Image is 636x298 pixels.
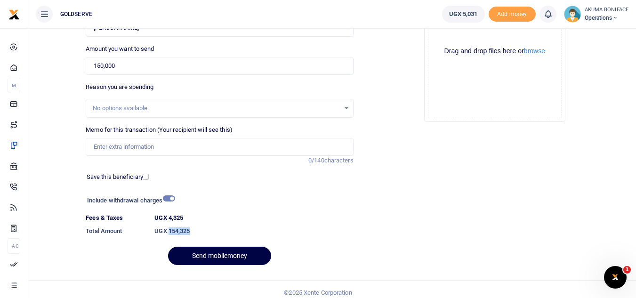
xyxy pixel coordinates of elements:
input: UGX [86,57,353,75]
h6: UGX 154,325 [154,227,353,235]
label: Reason you are spending [86,82,153,92]
li: Wallet ballance [438,6,489,23]
li: M [8,78,20,93]
li: Ac [8,238,20,254]
iframe: Intercom live chat [604,266,627,289]
span: Add money [489,7,536,22]
img: profile-user [564,6,581,23]
small: AKUMA BONIFACE [585,6,628,14]
a: logo-small logo-large logo-large [8,10,20,17]
label: Amount you want to send [86,44,154,54]
span: 1 [623,266,631,274]
label: Save this beneficiary [87,172,143,182]
li: Toup your wallet [489,7,536,22]
span: characters [324,157,354,164]
a: profile-user AKUMA BONIFACE Operations [564,6,628,23]
a: UGX 5,031 [442,6,485,23]
button: Send mobilemoney [168,247,271,265]
span: Operations [585,14,628,22]
input: Enter extra information [86,138,353,156]
h6: Include withdrawal charges [87,197,171,204]
span: UGX 5,031 [449,9,478,19]
img: logo-small [8,9,20,20]
div: No options available. [93,104,339,113]
span: 0/140 [308,157,324,164]
div: Drag and drop files here or [428,47,561,56]
h6: Total Amount [86,227,147,235]
dt: Fees & Taxes [82,213,151,223]
label: Memo for this transaction (Your recipient will see this) [86,125,233,135]
label: UGX 4,325 [154,213,183,223]
button: browse [524,48,545,54]
a: Add money [489,10,536,17]
span: GOLDSERVE [56,10,96,18]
